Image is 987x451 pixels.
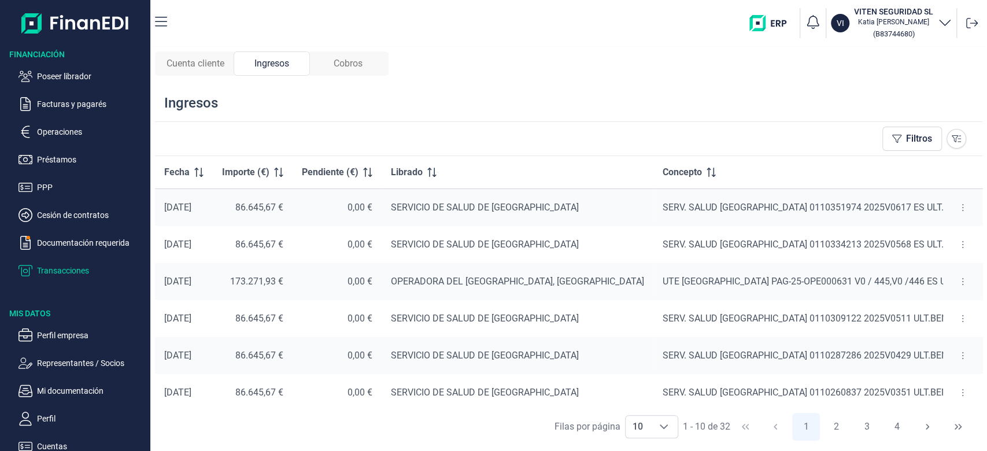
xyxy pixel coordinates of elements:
[302,239,372,250] div: 0,00 €
[37,208,146,222] p: Cesión de contratos
[19,384,146,398] button: Mi documentación
[302,165,358,179] span: Pendiente (€)
[749,15,795,31] img: erp
[391,276,644,287] div: OPERADORA DEL [GEOGRAPHIC_DATA], [GEOGRAPHIC_DATA]
[663,350,950,361] span: SERV. SALUD [GEOGRAPHIC_DATA] 0110287286 2025V0429 ULT.BEN.
[164,239,204,250] div: [DATE]
[792,413,820,441] button: Page 1
[37,412,146,426] p: Perfil
[663,239,963,250] span: SERV. SALUD [GEOGRAPHIC_DATA] 0110334213 2025V0568 ES ULT.BEN.
[222,387,283,398] div: 86.645,67 €
[19,236,146,250] button: Documentación requerida
[944,413,972,441] button: Last Page
[19,356,146,370] button: Representantes / Socios
[831,6,952,40] button: VIVITEN SEGURIDAD SLKatia [PERSON_NAME](B83744680)
[19,412,146,426] button: Perfil
[254,57,289,71] span: Ingresos
[302,202,372,213] div: 0,00 €
[853,413,881,441] button: Page 3
[334,57,363,71] span: Cobros
[663,387,950,398] span: SERV. SALUD [GEOGRAPHIC_DATA] 0110260837 2025V0351 ULT.BEN.
[37,97,146,111] p: Facturas y pagarés
[882,127,942,151] button: Filtros
[391,202,644,213] div: SERVICIO DE SALUD DE [GEOGRAPHIC_DATA]
[302,313,372,324] div: 0,00 €
[822,413,850,441] button: Page 2
[164,202,204,213] div: [DATE]
[157,51,234,76] div: Cuenta cliente
[663,165,702,179] span: Concepto
[854,6,933,17] h3: VITEN SEGURIDAD SL
[19,328,146,342] button: Perfil empresa
[37,236,146,250] p: Documentación requerida
[302,350,372,361] div: 0,00 €
[164,94,218,112] div: Ingresos
[164,350,204,361] div: [DATE]
[222,202,283,213] div: 86.645,67 €
[555,420,620,434] div: Filas por página
[164,276,204,287] div: [DATE]
[854,17,933,27] p: Katia [PERSON_NAME]
[310,51,386,76] div: Cobros
[19,264,146,278] button: Transacciones
[37,153,146,167] p: Préstamos
[19,208,146,222] button: Cesión de contratos
[650,416,678,438] div: Choose
[167,57,224,71] span: Cuenta cliente
[663,202,963,213] span: SERV. SALUD [GEOGRAPHIC_DATA] 0110351974 2025V0617 ES ULT.BEN.
[164,387,204,398] div: [DATE]
[391,350,644,361] div: SERVICIO DE SALUD DE [GEOGRAPHIC_DATA]
[37,264,146,278] p: Transacciones
[37,69,146,83] p: Poseer librador
[683,422,730,431] span: 1 - 10 de 32
[164,313,204,324] div: [DATE]
[391,313,644,324] div: SERVICIO DE SALUD DE [GEOGRAPHIC_DATA]
[391,387,644,398] div: SERVICIO DE SALUD DE [GEOGRAPHIC_DATA]
[37,125,146,139] p: Operaciones
[302,387,372,398] div: 0,00 €
[19,97,146,111] button: Facturas y pagarés
[222,239,283,250] div: 86.645,67 €
[234,51,310,76] div: Ingresos
[837,17,844,29] p: VI
[302,276,372,287] div: 0,00 €
[19,153,146,167] button: Préstamos
[21,9,130,37] img: Logo de aplicación
[884,413,911,441] button: Page 4
[663,313,950,324] span: SERV. SALUD [GEOGRAPHIC_DATA] 0110309122 2025V0511 ULT.BEN.
[663,276,977,287] span: UTE [GEOGRAPHIC_DATA] PAG-25-OPE000631 V0 / 445,V0 /446 ES ULT.BEN.
[914,413,941,441] button: Next Page
[37,384,146,398] p: Mi documentación
[626,416,650,438] span: 10
[391,239,644,250] div: SERVICIO DE SALUD DE [GEOGRAPHIC_DATA]
[731,413,759,441] button: First Page
[391,165,423,179] span: Librado
[873,29,915,38] small: Copiar cif
[222,165,269,179] span: Importe (€)
[37,356,146,370] p: Representantes / Socios
[761,413,789,441] button: Previous Page
[19,125,146,139] button: Operaciones
[37,328,146,342] p: Perfil empresa
[222,313,283,324] div: 86.645,67 €
[19,69,146,83] button: Poseer librador
[19,180,146,194] button: PPP
[222,276,283,287] div: 173.271,93 €
[164,165,190,179] span: Fecha
[37,180,146,194] p: PPP
[222,350,283,361] div: 86.645,67 €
